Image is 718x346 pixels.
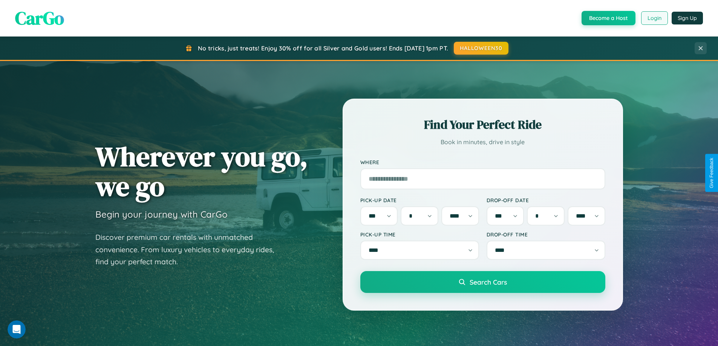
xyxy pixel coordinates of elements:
[487,231,605,238] label: Drop-off Time
[487,197,605,203] label: Drop-off Date
[360,137,605,148] p: Book in minutes, drive in style
[360,159,605,165] label: Where
[95,142,308,201] h1: Wherever you go, we go
[360,231,479,238] label: Pick-up Time
[454,42,508,55] button: HALLOWEEN30
[360,197,479,203] label: Pick-up Date
[582,11,635,25] button: Become a Host
[15,6,64,30] span: CarGo
[360,271,605,293] button: Search Cars
[95,209,228,220] h3: Begin your journey with CarGo
[641,11,668,25] button: Login
[709,158,714,188] div: Give Feedback
[360,116,605,133] h2: Find Your Perfect Ride
[95,231,284,268] p: Discover premium car rentals with unmatched convenience. From luxury vehicles to everyday rides, ...
[470,278,507,286] span: Search Cars
[198,44,448,52] span: No tricks, just treats! Enjoy 30% off for all Silver and Gold users! Ends [DATE] 1pm PT.
[8,320,26,338] iframe: Intercom live chat
[672,12,703,24] button: Sign Up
